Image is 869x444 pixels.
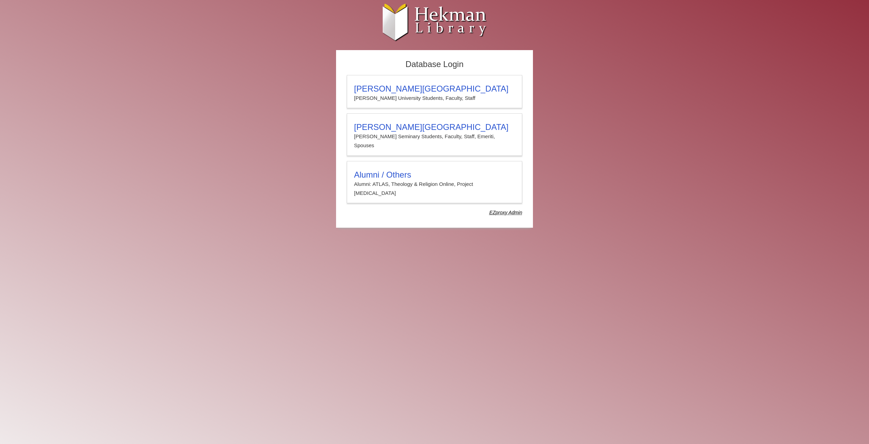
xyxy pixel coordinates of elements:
[354,94,515,103] p: [PERSON_NAME] University Students, Faculty, Staff
[489,210,522,215] dfn: Use Alumni login
[347,113,522,156] a: [PERSON_NAME][GEOGRAPHIC_DATA][PERSON_NAME] Seminary Students, Faculty, Staff, Emeriti, Spouses
[354,180,515,198] p: Alumni: ATLAS, Theology & Religion Online, Project [MEDICAL_DATA]
[354,122,515,132] h3: [PERSON_NAME][GEOGRAPHIC_DATA]
[347,75,522,108] a: [PERSON_NAME][GEOGRAPHIC_DATA][PERSON_NAME] University Students, Faculty, Staff
[354,84,515,94] h3: [PERSON_NAME][GEOGRAPHIC_DATA]
[354,170,515,180] h3: Alumni / Others
[343,57,526,72] h2: Database Login
[354,170,515,198] summary: Alumni / OthersAlumni: ATLAS, Theology & Religion Online, Project [MEDICAL_DATA]
[354,132,515,150] p: [PERSON_NAME] Seminary Students, Faculty, Staff, Emeriti, Spouses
